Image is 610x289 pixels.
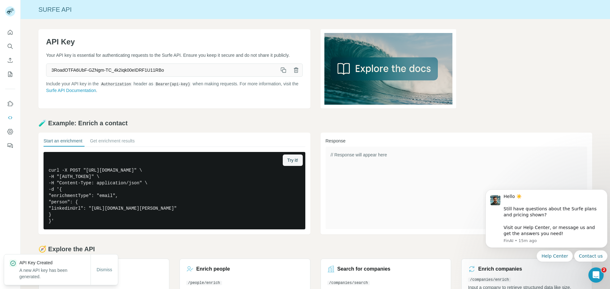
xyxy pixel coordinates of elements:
h3: Enrich companies [478,265,522,273]
p: Include your API key in the header as when making requests. For more information, visit the . [46,81,303,94]
span: // Response will appear here [331,152,387,157]
button: Get enrichment results [90,138,135,147]
iframe: Intercom notifications message [483,181,610,286]
iframe: Intercom live chat [588,267,604,283]
p: Your API key is essential for authenticating requests to the Surfe API. Ensure you keep it secure... [46,52,303,58]
code: Bearer {api-key} [154,82,191,87]
button: Use Surfe on LinkedIn [5,98,15,109]
h3: Enrich people [196,265,230,273]
span: 3RoadOTFA6UbF-GZNgm-TC_4k2iqk00eIDRF1U11RBo [46,64,277,76]
span: 2 [601,267,607,273]
h3: Response [326,138,587,144]
code: /companies/search [327,281,370,285]
h1: API Key [46,37,303,47]
code: /people/enrich [186,281,222,285]
button: Dismiss [92,264,117,275]
button: Quick start [5,27,15,38]
button: Start an enrichment [44,138,82,147]
button: Use Surfe API [5,112,15,123]
h2: 🧭 Explore the API [38,245,592,253]
button: Dashboard [5,126,15,137]
p: API Key Created [19,259,91,266]
button: Enrich CSV [5,55,15,66]
p: A new API key has been generated. [19,267,91,280]
h2: 🧪 Example: Enrich a contact [38,119,592,128]
span: Dismiss [97,266,112,273]
span: Try it! [287,157,298,163]
button: My lists [5,69,15,80]
code: Authorization [100,82,132,87]
div: Surfe API [21,5,610,14]
button: Search [5,41,15,52]
h3: Search for companies [337,265,390,273]
code: /companies/enrich [468,278,511,282]
button: Feedback [5,140,15,151]
button: Try it! [283,154,302,166]
a: Surfe API Documentation [46,88,96,93]
pre: curl -X POST "[URL][DOMAIN_NAME]" \ -H "[AUTH_TOKEN]" \ -H "Content-Type: application/json" \ -d ... [44,152,305,229]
